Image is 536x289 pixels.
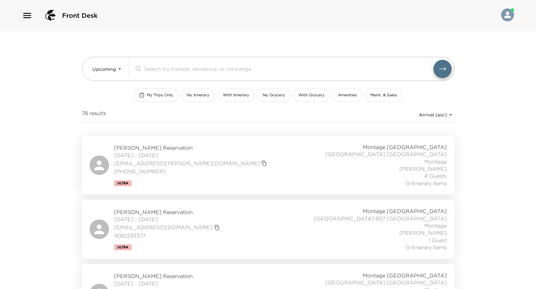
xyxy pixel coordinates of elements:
[82,110,106,120] span: 78 results
[144,65,433,72] input: Search by traveler, residence, or concierge
[114,160,260,167] a: [EMAIL_ADDRESS][PERSON_NAME][DOMAIN_NAME]
[93,66,116,72] span: Upcoming
[365,89,402,102] button: Maint. & Sales
[501,8,514,21] img: User
[213,223,222,232] button: copy primary member email
[406,180,447,187] span: 0 Itinerary Items
[114,209,222,216] span: [PERSON_NAME] Reservation
[363,272,447,279] span: Montage [GEOGRAPHIC_DATA]
[399,229,447,236] span: [PERSON_NAME]
[82,136,454,195] a: [PERSON_NAME] Reservation[DATE] - [DATE][EMAIL_ADDRESS][PERSON_NAME][DOMAIN_NAME]copy primary mem...
[187,92,209,98] span: No Itinerary
[399,165,447,172] span: [PERSON_NAME]
[304,215,447,230] span: [GEOGRAPHIC_DATA] 807 [GEOGRAPHIC_DATA] Montage
[114,224,213,231] a: [EMAIL_ADDRESS][DOMAIN_NAME]
[304,151,447,165] span: [GEOGRAPHIC_DATA] [GEOGRAPHIC_DATA] Montage
[429,237,447,244] span: 1 Guest
[62,11,98,20] span: Front Desk
[338,92,357,98] span: Amenities
[217,89,255,102] button: With Itinerary
[43,8,58,23] img: logo
[293,89,330,102] button: With Grocery
[114,168,269,175] span: [PHONE_NUMBER]
[82,200,454,259] a: [PERSON_NAME] Reservation[DATE] - [DATE][EMAIL_ADDRESS][DOMAIN_NAME]copy primary member email9082...
[114,232,222,239] span: 9082293377
[117,245,128,249] span: Ultra
[370,92,397,98] span: Maint. & Sales
[419,112,447,118] span: Arrival (asc)
[117,181,128,185] span: Ultra
[260,159,269,168] button: copy primary member email
[114,152,269,159] span: [DATE] - [DATE]
[363,208,447,215] span: Montage [GEOGRAPHIC_DATA]
[257,89,290,102] button: No Grocery
[263,92,285,98] span: No Grocery
[299,92,324,98] span: With Grocery
[147,92,173,98] span: My Trips Only
[406,244,447,251] span: 0 Itinerary Items
[363,144,447,151] span: Montage [GEOGRAPHIC_DATA]
[223,92,249,98] span: With Itinerary
[114,144,269,151] span: [PERSON_NAME] Reservation
[333,89,362,102] button: Amenities
[114,216,222,223] span: [DATE] - [DATE]
[114,280,269,287] span: [DATE] - [DATE]
[424,172,447,179] span: 4 Guests
[181,89,215,102] button: No Itinerary
[114,273,269,280] span: [PERSON_NAME] Reservation
[134,89,179,102] button: My Trips Only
